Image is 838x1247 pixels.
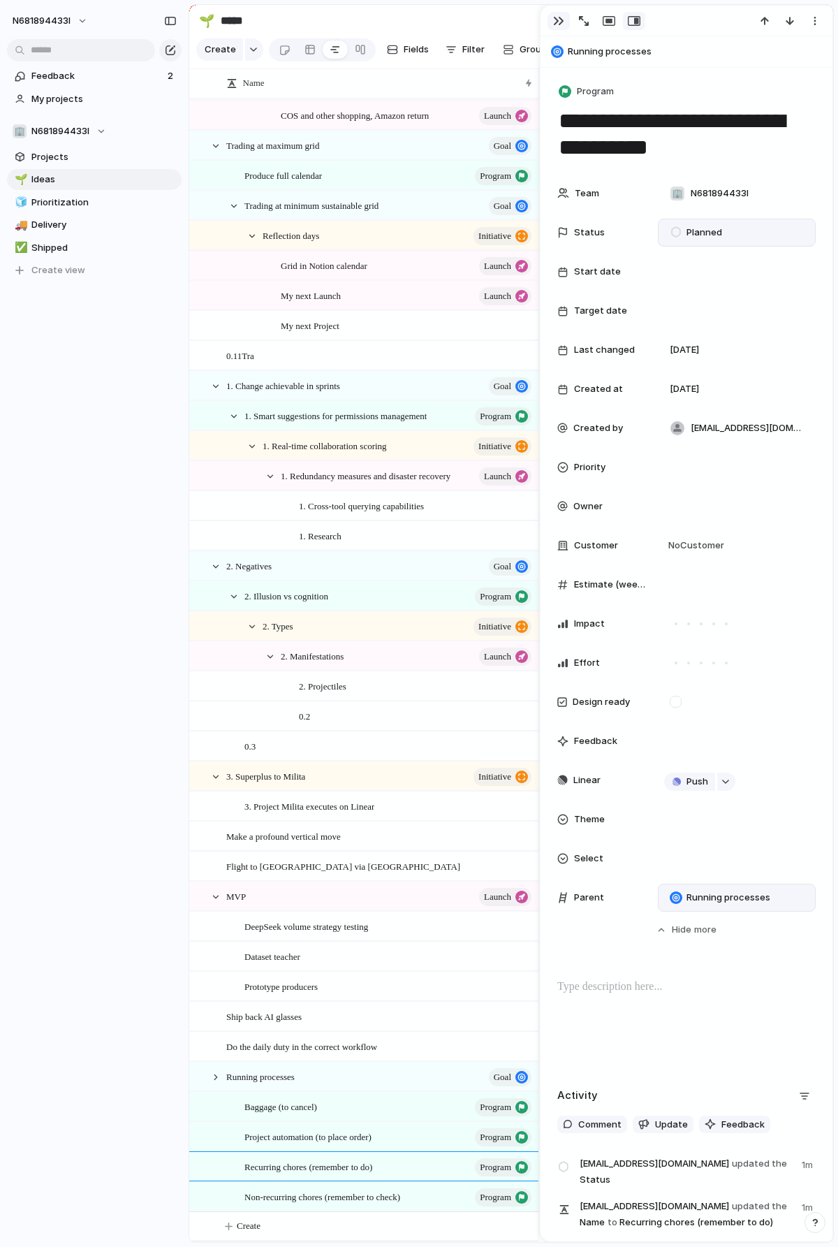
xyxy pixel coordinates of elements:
span: 3. Superplus to Milita [226,768,305,784]
button: initiative [473,768,531,786]
span: Filter [462,43,485,57]
span: My projects [31,92,177,106]
span: 2. Projectiles [299,678,346,694]
button: Fields [381,38,434,61]
button: Create [196,38,243,61]
button: Create view [7,260,182,281]
span: initiative [478,617,511,636]
span: Impact [574,617,605,631]
span: Customer [574,539,618,553]
span: 0.3 [244,738,256,754]
span: 1. Redundancy measures and disaster recovery [281,467,450,483]
button: 🌱 [13,173,27,187]
span: MVP [226,888,246,904]
span: N681894433l [691,187,749,200]
span: Design ready [573,695,630,709]
a: Feedback2 [7,66,182,87]
div: 🏢 [670,187,684,200]
button: 🌱 [196,10,218,32]
button: 🚚 [13,218,27,232]
button: goal [489,557,531,576]
button: Running processes [547,41,826,63]
span: Create [237,1219,260,1233]
span: 1. Cross-tool querying capabilities [299,497,424,513]
span: Name Recurring chores (remember to do) [580,1198,793,1230]
span: 1m [802,1198,816,1215]
span: Last changed [574,343,635,357]
button: Push [664,773,715,791]
span: launch [484,887,511,907]
span: Select [574,852,603,866]
button: Filter [440,38,490,61]
button: program [475,1098,531,1116]
span: 2. Manifestations [281,648,344,664]
span: Theme [574,812,605,826]
span: Priority [574,460,605,474]
span: initiative [478,767,511,787]
span: No Customer [664,539,724,553]
span: Shipped [31,241,177,255]
span: 2. Illusion vs cognition [244,588,328,604]
a: 🧊Prioritization [7,192,182,213]
span: COS and other shopping, Amazon return [281,107,429,123]
span: Prototype producers [244,978,318,994]
span: 0.11Tra [226,347,254,363]
button: launch [479,107,531,125]
span: Project automation (to place order) [244,1128,372,1144]
div: 🌱 [15,172,24,188]
button: launch [479,257,531,275]
span: [EMAIL_ADDRESS][DOMAIN_NAME] [580,1157,729,1171]
span: Create view [31,263,85,277]
button: initiative [473,227,531,245]
span: [EMAIL_ADDRESS][DOMAIN_NAME] [691,421,804,435]
span: Do the daily duty in the correct workflow [226,1038,377,1054]
button: program [475,588,531,606]
span: 0.2 [299,708,310,724]
span: DeepSeek volume strategy testing [244,918,368,934]
span: Baggage (to cancel) [244,1098,317,1114]
button: initiative [473,618,531,636]
span: program [480,1158,511,1177]
span: program [480,1128,511,1147]
span: Update [655,1118,688,1132]
span: updated the [732,1157,787,1171]
span: program [480,166,511,186]
span: Push [686,775,708,789]
span: 2. Negatives [226,557,272,574]
button: Hidemore [557,917,816,942]
span: 3. Project Milita executes on Linear [244,798,374,814]
div: 🌱Ideas [7,169,182,190]
span: Target date [574,304,627,318]
span: Trading at maximum grid [226,137,320,153]
span: more [694,923,716,937]
span: Reflection days [263,227,319,243]
span: Grid in Notion calendar [281,257,367,273]
span: [DATE] [670,382,699,396]
span: Linear [573,773,601,787]
div: ✅Shipped [7,238,182,258]
span: [DATE] [670,343,699,357]
span: program [480,407,511,426]
span: program [480,1097,511,1117]
span: Ideas [31,173,177,187]
span: Feedback [31,69,163,83]
button: 🧊 [13,196,27,210]
button: program [475,1158,531,1176]
span: Feedback [574,734,617,748]
span: Dataset teacher [244,948,300,964]
a: My projects [7,89,182,110]
span: goal [494,1067,511,1087]
div: 🌱 [199,11,214,30]
span: launch [484,467,511,486]
span: N681894433l [31,124,89,138]
span: Parent [574,891,604,905]
span: Comment [578,1118,622,1132]
span: goal [494,136,511,156]
span: Effort [574,656,600,670]
span: My next Launch [281,287,341,303]
button: Group [496,38,554,61]
span: Status [574,226,605,240]
span: Estimate (weeks) [574,578,647,592]
a: 🚚Delivery [7,214,182,235]
a: Projects [7,147,182,168]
